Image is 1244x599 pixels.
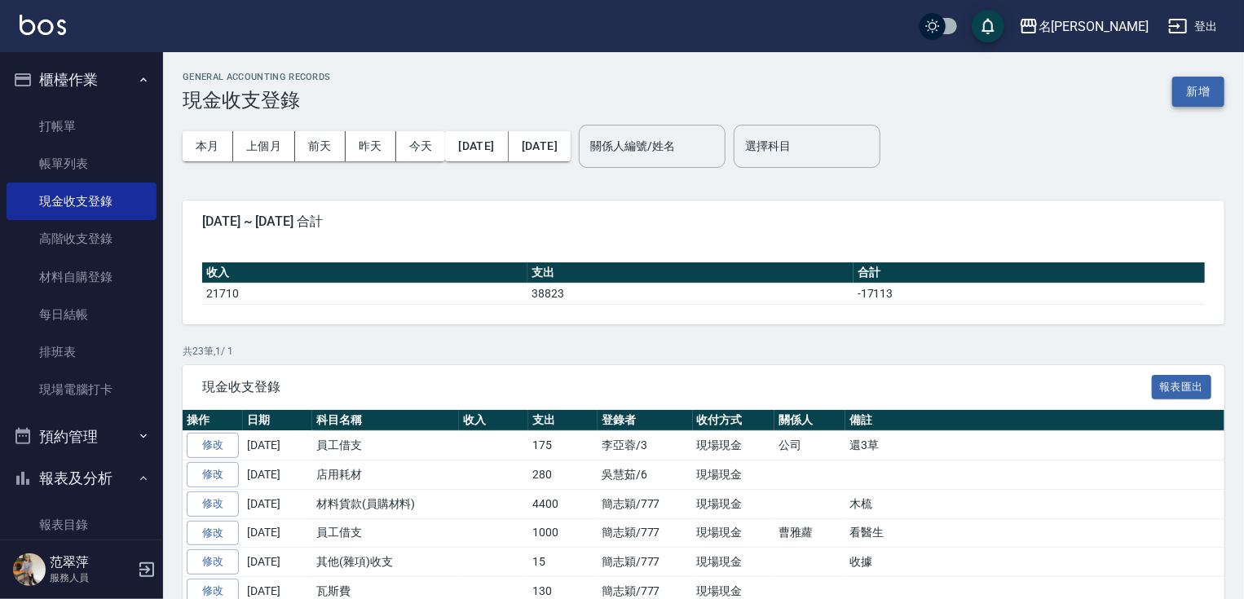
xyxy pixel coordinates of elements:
td: 曹雅蘿 [774,518,845,548]
th: 科目名稱 [312,410,459,431]
button: 前天 [295,131,346,161]
td: 175 [528,431,598,460]
td: 員工借支 [312,431,459,460]
td: 看醫生 [845,518,1242,548]
th: 收入 [459,410,528,431]
td: [DATE] [243,518,312,548]
span: [DATE] ~ [DATE] 合計 [202,214,1205,230]
td: 38823 [527,283,853,304]
img: Logo [20,15,66,35]
a: 現場電腦打卡 [7,371,157,408]
td: 簡志穎/777 [598,489,693,518]
button: 登出 [1162,11,1224,42]
a: 修改 [187,491,239,517]
td: 現場現金 [693,431,775,460]
td: 其他(雜項)收支 [312,548,459,577]
a: 排班表 [7,333,157,371]
td: -17113 [854,283,1205,304]
td: 簡志穎/777 [598,518,693,548]
a: 材料自購登錄 [7,258,157,296]
a: 帳單列表 [7,145,157,183]
h5: 范翠萍 [50,554,133,570]
p: 服務人員 [50,570,133,585]
button: 新增 [1172,77,1224,107]
td: 1000 [528,518,598,548]
a: 修改 [187,433,239,458]
button: 名[PERSON_NAME] [1012,10,1155,43]
button: 昨天 [346,131,396,161]
th: 日期 [243,410,312,431]
td: [DATE] [243,431,312,460]
td: 員工借支 [312,518,459,548]
a: 報表目錄 [7,506,157,544]
th: 支出 [527,262,853,284]
div: 名[PERSON_NAME] [1039,16,1149,37]
td: 公司 [774,431,845,460]
a: 打帳單 [7,108,157,145]
a: 現金收支登錄 [7,183,157,220]
img: Person [13,553,46,586]
td: [DATE] [243,489,312,518]
button: [DATE] [445,131,508,161]
td: 現場現金 [693,518,775,548]
td: 現場現金 [693,548,775,577]
th: 支出 [528,410,598,431]
td: 材料貨款(員購材料) [312,489,459,518]
td: 李亞蓉/3 [598,431,693,460]
a: 新增 [1172,83,1224,99]
th: 合計 [854,262,1205,284]
td: 簡志穎/777 [598,548,693,577]
th: 收付方式 [693,410,775,431]
button: [DATE] [509,131,571,161]
a: 修改 [187,549,239,575]
a: 高階收支登錄 [7,220,157,258]
td: 15 [528,548,598,577]
button: 櫃檯作業 [7,59,157,101]
button: 本月 [183,131,233,161]
h2: GENERAL ACCOUNTING RECORDS [183,72,331,82]
td: 還3草 [845,431,1242,460]
td: 店用耗材 [312,460,459,490]
td: 現場現金 [693,460,775,490]
button: 報表匯出 [1152,375,1212,400]
button: 上個月 [233,131,295,161]
th: 收入 [202,262,527,284]
td: 21710 [202,283,527,304]
p: 共 23 筆, 1 / 1 [183,344,1224,359]
th: 登錄者 [598,410,693,431]
td: 4400 [528,489,598,518]
button: 預約管理 [7,416,157,458]
td: 現場現金 [693,489,775,518]
td: 收據 [845,548,1242,577]
a: 修改 [187,521,239,546]
th: 關係人 [774,410,845,431]
td: [DATE] [243,460,312,490]
a: 報表匯出 [1152,378,1212,394]
a: 每日結帳 [7,296,157,333]
h3: 現金收支登錄 [183,89,331,112]
td: [DATE] [243,548,312,577]
td: 280 [528,460,598,490]
th: 操作 [183,410,243,431]
span: 現金收支登錄 [202,379,1152,395]
button: save [972,10,1004,42]
button: 報表及分析 [7,457,157,500]
button: 今天 [396,131,446,161]
td: 木梳 [845,489,1242,518]
a: 修改 [187,462,239,487]
td: 吳慧茹/6 [598,460,693,490]
th: 備註 [845,410,1242,431]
